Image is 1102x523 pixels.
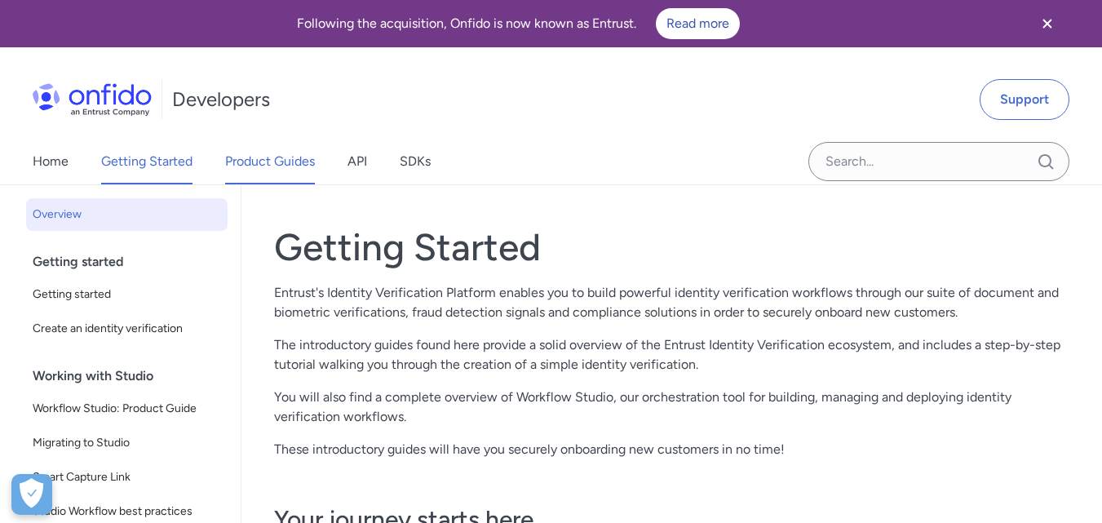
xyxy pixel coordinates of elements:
[274,388,1069,427] p: You will also find a complete overview of Workflow Studio, our orchestration tool for building, m...
[400,139,431,184] a: SDKs
[33,433,221,453] span: Migrating to Studio
[26,198,228,231] a: Overview
[980,79,1069,120] a: Support
[11,474,52,515] button: Open Preferences
[274,224,1069,270] h1: Getting Started
[26,278,228,311] a: Getting started
[172,86,270,113] h1: Developers
[33,246,234,278] div: Getting started
[33,468,221,487] span: Smart Capture Link
[26,427,228,459] a: Migrating to Studio
[1017,3,1078,44] button: Close banner
[20,8,1017,39] div: Following the acquisition, Onfido is now known as Entrust.
[274,335,1069,375] p: The introductory guides found here provide a solid overview of the Entrust Identity Verification ...
[274,283,1069,322] p: Entrust's Identity Verification Platform enables you to build powerful identity verification work...
[101,139,193,184] a: Getting Started
[656,8,740,39] a: Read more
[225,139,315,184] a: Product Guides
[274,440,1069,459] p: These introductory guides will have you securely onboarding new customers in no time!
[26,392,228,425] a: Workflow Studio: Product Guide
[33,360,234,392] div: Working with Studio
[33,319,221,339] span: Create an identity verification
[26,461,228,494] a: Smart Capture Link
[33,285,221,304] span: Getting started
[33,205,221,224] span: Overview
[33,399,221,419] span: Workflow Studio: Product Guide
[808,142,1069,181] input: Onfido search input field
[1038,14,1057,33] svg: Close banner
[33,502,221,521] span: Studio Workflow best practices
[33,139,69,184] a: Home
[26,312,228,345] a: Create an identity verification
[33,83,152,116] img: Onfido Logo
[11,474,52,515] div: Cookie Preferences
[347,139,367,184] a: API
